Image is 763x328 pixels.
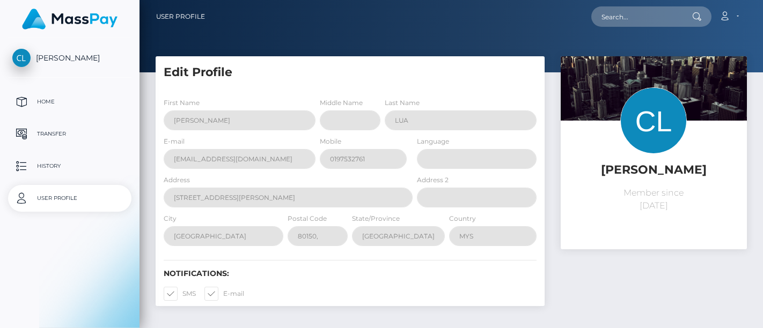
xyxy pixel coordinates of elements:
label: Last Name [385,98,420,108]
label: E-mail [204,287,244,301]
label: City [164,214,177,223]
label: First Name [164,98,200,108]
label: Mobile [320,137,341,146]
h5: [PERSON_NAME] [569,162,739,178]
h5: Edit Profile [164,64,537,81]
h6: Notifications: [164,269,537,278]
p: Home [12,94,127,110]
p: History [12,158,127,174]
a: Transfer [8,121,131,147]
img: ... [561,56,747,181]
input: Search... [591,6,692,27]
label: Address 2 [417,175,449,185]
p: User Profile [12,190,127,206]
label: State/Province [352,214,400,223]
label: Country [449,214,476,223]
label: E-mail [164,137,185,146]
a: History [8,153,131,180]
p: Transfer [12,126,127,142]
label: SMS [164,287,196,301]
label: Postal Code [288,214,327,223]
label: Address [164,175,190,185]
p: Member since [DATE] [569,187,739,212]
a: User Profile [156,5,205,28]
a: User Profile [8,185,131,212]
span: [PERSON_NAME] [8,53,131,63]
a: Home [8,88,131,115]
img: MassPay [22,9,118,29]
label: Language [417,137,449,146]
label: Middle Name [320,98,363,108]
